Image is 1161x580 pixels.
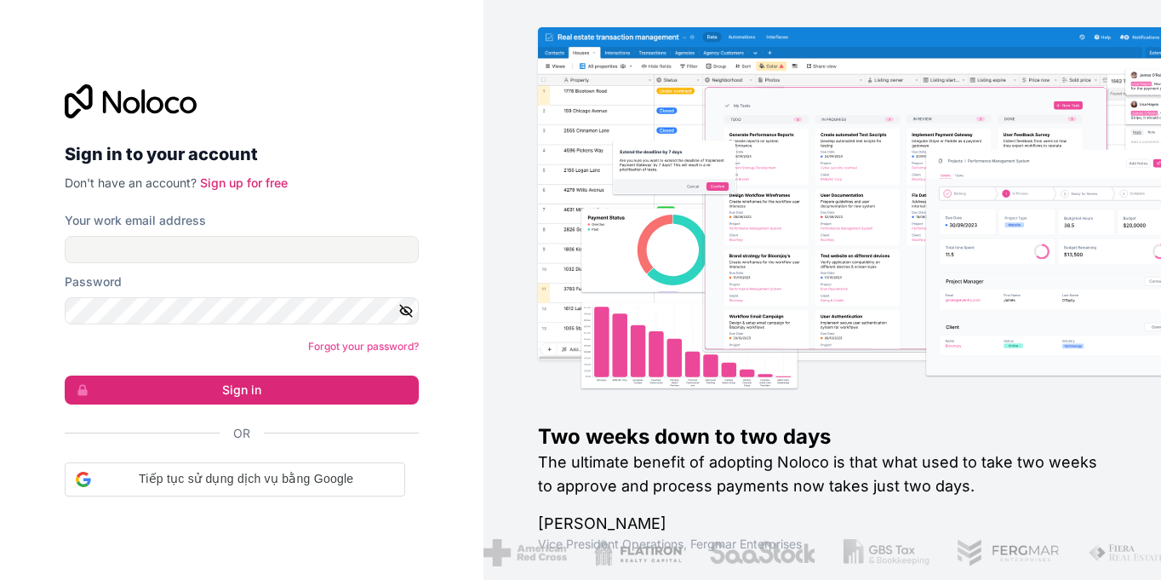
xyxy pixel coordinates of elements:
[538,451,1107,498] h2: The ultimate benefit of adopting Noloco is that what used to take two weeks to approve and proces...
[65,376,419,405] button: Sign in
[65,212,206,229] label: Your work email address
[709,539,816,566] img: /assets/saastock-C6Zbiodz.png
[308,340,419,353] a: Forgot your password?
[65,139,419,169] h2: Sign in to your account
[65,462,405,497] div: Tiếp tục sử dụng dịch vụ bằng Google
[65,236,419,263] input: Email address
[483,539,566,566] img: /assets/american-red-cross-BAupjrZR.png
[98,470,394,488] span: Tiếp tục sử dụng dịch vụ bằng Google
[65,297,419,324] input: Password
[538,423,1107,451] h1: Two weeks down to two days
[233,425,250,442] span: Or
[538,512,1107,536] h1: [PERSON_NAME]
[538,536,1107,553] h1: Vice President Operations , Fergmar Enterprises
[843,539,929,566] img: /assets/gbstax-C-GtDUiK.png
[65,273,122,290] label: Password
[200,175,288,190] a: Sign up for free
[957,539,1061,566] img: /assets/fergmar-CudnrXN5.png
[65,175,197,190] span: Don't have an account?
[593,539,682,566] img: /assets/flatiron-C8eUkumj.png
